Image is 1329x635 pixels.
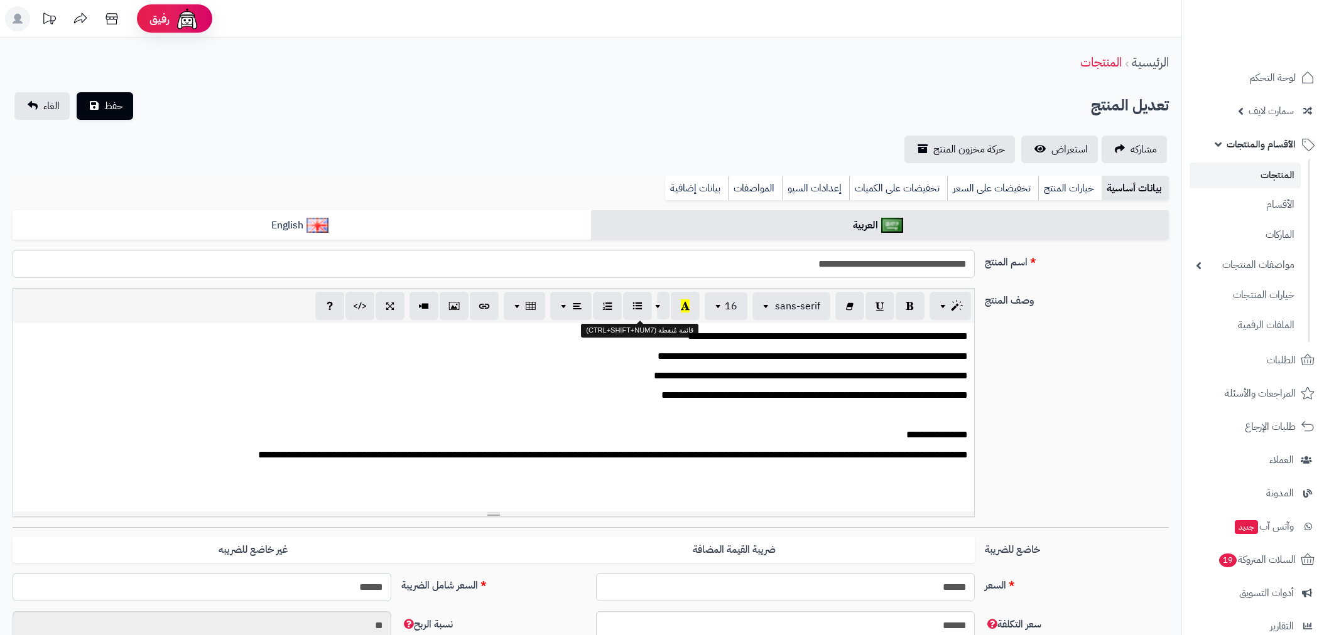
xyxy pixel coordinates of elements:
[306,218,328,233] img: English
[591,210,1169,241] a: العربية
[1190,412,1321,442] a: طلبات الإرجاع
[1190,191,1301,218] a: الأقسام
[1190,578,1321,608] a: أدوات التسويق
[1245,418,1296,435] span: طلبات الإرجاع
[149,11,170,26] span: رفيق
[1190,545,1321,575] a: السلات المتروكة19
[1102,136,1167,163] a: مشاركه
[933,142,1005,157] span: حركة مخزون المنتج
[33,6,65,35] a: تحديثات المنصة
[1190,345,1321,375] a: الطلبات
[1227,136,1296,153] span: الأقسام والمنتجات
[1102,176,1169,201] a: بيانات أساسية
[1190,63,1321,93] a: لوحة التحكم
[980,288,1174,308] label: وصف المنتج
[1266,484,1294,502] span: المدونة
[1038,176,1102,201] a: خيارات المنتج
[13,210,591,241] a: English
[1190,312,1301,339] a: الملفات الرقمية
[1021,136,1098,163] a: استعراض
[782,176,849,201] a: إعدادات السيو
[980,573,1174,593] label: السعر
[752,292,830,320] button: sans-serif
[1225,385,1296,402] span: المراجعات والأسئلة
[1267,351,1296,369] span: الطلبات
[14,92,70,120] a: الغاء
[401,617,453,632] span: نسبة الربح
[725,299,737,314] span: 16
[1080,53,1122,72] a: المنتجات
[1190,221,1301,248] a: الماركات
[104,99,123,114] span: حفظ
[1190,445,1321,475] a: العملاء
[581,324,698,338] div: قائمة مُنقطة (CTRL+SHIFT+NUM7)
[881,218,903,233] img: العربية
[1249,69,1296,87] span: لوحة التحكم
[1131,142,1157,157] span: مشاركه
[1239,584,1294,602] span: أدوات التسويق
[1190,163,1301,188] a: المنتجات
[13,537,494,563] label: غير خاضع للضريبه
[1132,53,1169,72] a: الرئيسية
[1218,551,1296,568] span: السلات المتروكة
[175,6,200,31] img: ai-face.png
[43,99,60,114] span: الغاء
[1190,511,1321,542] a: وآتس آبجديد
[1269,451,1294,469] span: العملاء
[1219,553,1237,567] span: 19
[980,537,1174,557] label: خاضع للضريبة
[1051,142,1088,157] span: استعراض
[77,92,133,120] button: حفظ
[728,176,782,201] a: المواصفات
[396,573,591,593] label: السعر شامل الضريبة
[1234,518,1294,535] span: وآتس آب
[980,250,1174,270] label: اسم المنتج
[849,176,947,201] a: تخفيضات على الكميات
[1190,282,1301,309] a: خيارات المنتجات
[947,176,1038,201] a: تخفيضات على السعر
[705,292,747,320] button: 16
[985,617,1041,632] span: سعر التكلفة
[904,136,1015,163] a: حركة مخزون المنتج
[494,537,975,563] label: ضريبة القيمة المضافة
[1190,378,1321,408] a: المراجعات والأسئلة
[665,176,728,201] a: بيانات إضافية
[1190,478,1321,508] a: المدونة
[775,299,820,314] span: sans-serif
[1091,93,1169,119] h2: تعديل المنتج
[1235,520,1258,534] span: جديد
[1249,102,1294,120] span: سمارت لايف
[1190,252,1301,279] a: مواصفات المنتجات
[1270,617,1294,635] span: التقارير
[1244,29,1317,56] img: logo-2.png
